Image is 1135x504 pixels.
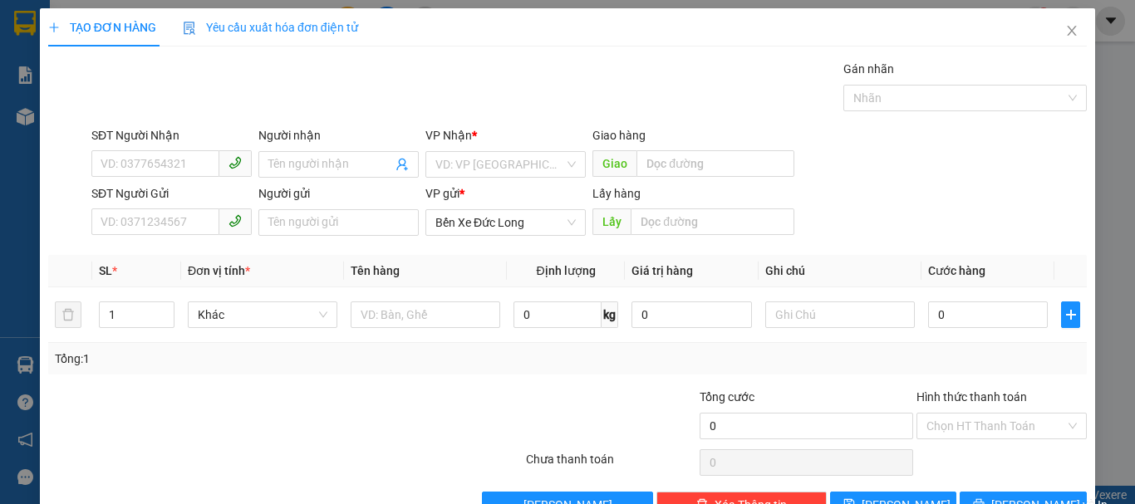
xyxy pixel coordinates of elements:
[351,264,400,277] span: Tên hàng
[592,208,631,235] span: Lấy
[396,158,409,171] span: user-add
[602,301,618,328] span: kg
[843,62,894,76] label: Gán nhãn
[1061,301,1080,328] button: plus
[759,255,921,287] th: Ghi chú
[1062,308,1079,321] span: plus
[55,301,81,328] button: delete
[435,210,576,235] span: Bến Xe Đức Long
[48,22,60,33] span: plus
[765,301,915,328] input: Ghi Chú
[631,264,693,277] span: Giá trị hàng
[425,184,586,203] div: VP gửi
[91,126,252,144] div: SĐT Người Nhận
[258,184,419,203] div: Người gửi
[48,21,156,34] span: TẠO ĐƠN HÀNG
[636,150,794,177] input: Dọc đường
[592,129,646,142] span: Giao hàng
[700,390,754,404] span: Tổng cước
[228,214,242,228] span: phone
[188,264,250,277] span: Đơn vị tính
[425,129,472,142] span: VP Nhận
[183,21,358,34] span: Yêu cầu xuất hóa đơn điện tử
[99,264,112,277] span: SL
[91,184,252,203] div: SĐT Người Gửi
[183,22,196,35] img: icon
[351,301,500,328] input: VD: Bàn, Ghế
[258,126,419,144] div: Người nhận
[198,302,327,327] span: Khác
[1049,8,1095,55] button: Close
[1065,24,1078,37] span: close
[524,450,698,479] div: Chưa thanh toán
[536,264,595,277] span: Định lượng
[592,187,641,200] span: Lấy hàng
[631,208,794,235] input: Dọc đường
[916,390,1027,404] label: Hình thức thanh toán
[928,264,985,277] span: Cước hàng
[631,301,751,328] input: 0
[55,350,440,368] div: Tổng: 1
[228,156,242,169] span: phone
[592,150,636,177] span: Giao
